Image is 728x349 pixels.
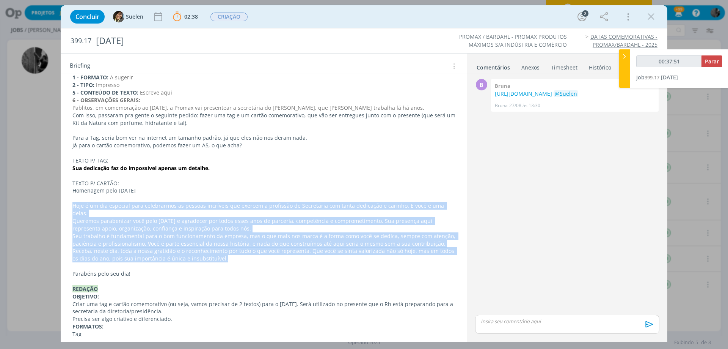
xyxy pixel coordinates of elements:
span: Impresso [96,81,119,88]
div: 2 [582,10,588,17]
a: Histórico [588,60,612,71]
span: Parar [705,58,719,65]
span: 27/08 às 13:30 [509,102,540,109]
div: B [476,79,487,90]
span: Briefing [70,61,90,71]
button: 02:38 [171,11,200,23]
span: 399.17 [71,37,91,45]
a: Timesheet [551,60,578,71]
p: Queremos parabenizar você pelo [DATE] e agradecer por todos esses anos de parceria, competência e... [72,217,455,232]
p: Homenagem pelo [DATE] [72,187,455,194]
p: Para a Tag, seria bom ver na internet um tamanho padrão, já que eles não nos deram nada. [72,134,455,142]
p: Tag [72,330,455,338]
span: @Suelen [555,90,577,97]
strong: FORMATOS: [72,323,104,330]
strong: 5 - CONTEÚDO DE TEXTO: [72,89,138,96]
a: DATAS COMEMORATIVAS - PROMAX/BARDAHL - 2025 [590,33,657,48]
p: TEXTO P/ TAG: [72,157,455,164]
strong: 2 - TIPO: [72,81,94,88]
p: Seu trabalho é fundamental para o bom funcionamento da empresa, mas o que mais nos marca é a form... [72,232,455,248]
a: PROMAX / BARDAHL - PROMAX PRODUTOS MÁXIMOS S/A INDÚSTRIA E COMÉRCIO [459,33,567,48]
div: dialog [61,5,667,342]
span: Escreve aqui [140,89,172,96]
span: Concluir [75,14,99,20]
div: [DATE] [93,32,410,50]
button: SSuelen [113,11,143,22]
p: TEXTO P/ CARTÃO: [72,180,455,187]
button: CRIAÇÃO [210,12,248,22]
strong: 6 - OBSERVAÇÕES GERAIS: [72,96,140,104]
span: CRIAÇÃO [210,13,248,21]
b: Bruna [495,82,510,89]
strong: 1 - FORMATO: [72,74,108,81]
p: Já para o cartão comemorativo, podemos fazer um A5, o que acha? [72,142,455,149]
img: S [113,11,124,22]
a: [URL][DOMAIN_NAME] [495,90,552,97]
p: Com isso, passaram pra gente o seguinte pedido: fazer uma tag e um cartão comemorativo, que vão s... [72,112,455,127]
button: Concluir [70,10,105,24]
div: Anexos [521,64,540,71]
p: Parabéns pelo seu dia! [72,270,455,278]
a: Comentários [476,60,510,71]
span: [DATE] [661,74,678,81]
span: 02:38 [184,13,198,20]
span: Pablitos, em comemoração ao [DATE], a Promax vai presentear a secretária do [PERSON_NAME], que [P... [72,104,424,111]
p: Receba, neste dia, toda a nossa gratidão e o reconhecimento por tudo o que você representa. Que v... [72,247,455,262]
strong: OBJETIVO: [72,293,99,300]
button: 2 [576,11,588,23]
span: A sugerir [110,74,133,81]
button: Parar [701,55,722,67]
strong: REDAÇÃO [72,285,98,292]
span: Suelen [126,14,143,19]
a: Job399.17[DATE] [636,74,678,81]
p: Hoje é um dia especial para celebrarmos as pessoas incríveis que exercem a profissão de Secretári... [72,202,455,217]
p: Criar uma tag e cartão comemorativo (ou seja, vamos precisar de 2 textos) para o [DATE]. Será uti... [72,300,455,316]
span: 399.17 [645,74,659,81]
p: Bruna [495,102,508,109]
p: Precisa ser algo criativo e diferenciado. [72,315,455,323]
strong: Sua dedicação faz do impossível apenas um detalhe. [72,164,210,172]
